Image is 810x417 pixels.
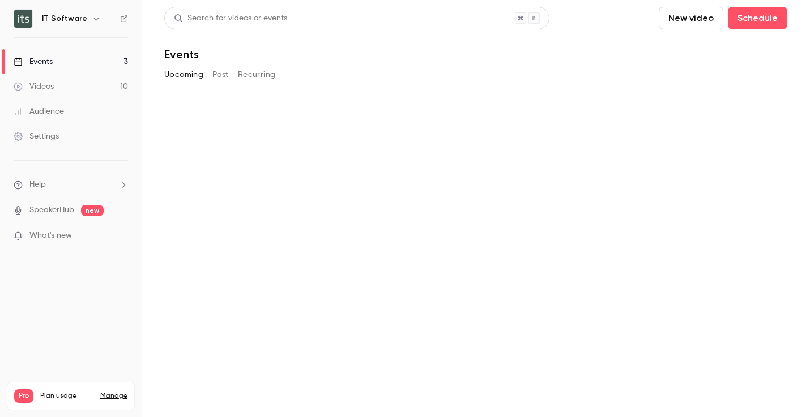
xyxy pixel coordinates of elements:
button: Past [212,66,229,84]
div: Search for videos or events [174,12,287,24]
span: Plan usage [40,392,93,401]
h1: Events [164,48,199,61]
img: IT Software [14,10,32,28]
button: New video [659,7,723,29]
div: Videos [14,81,54,92]
span: Pro [14,389,33,403]
span: Help [29,179,46,191]
span: What's new [29,230,72,242]
h6: IT Software [42,13,87,24]
div: Audience [14,106,64,117]
span: new [81,205,104,216]
a: SpeakerHub [29,204,74,216]
button: Upcoming [164,66,203,84]
div: Events [14,56,53,67]
iframe: Noticeable Trigger [114,231,128,241]
button: Schedule [728,7,787,29]
div: Settings [14,131,59,142]
button: Recurring [238,66,276,84]
a: Manage [100,392,127,401]
li: help-dropdown-opener [14,179,128,191]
